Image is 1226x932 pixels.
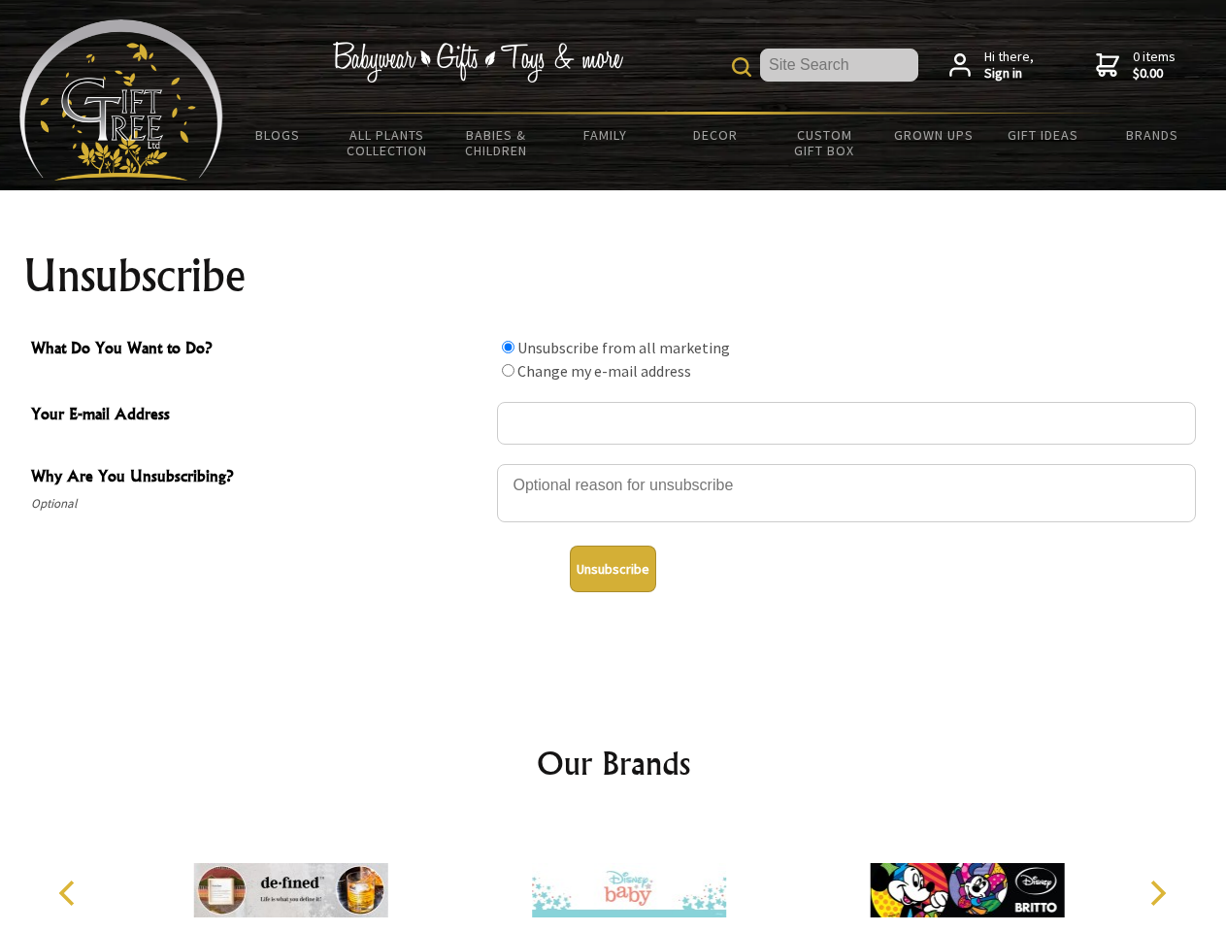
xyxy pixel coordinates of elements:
strong: $0.00 [1133,65,1176,83]
span: 0 items [1133,48,1176,83]
a: Custom Gift Box [770,115,879,171]
a: Grown Ups [878,115,988,155]
input: Site Search [760,49,918,82]
strong: Sign in [984,65,1034,83]
a: Brands [1098,115,1208,155]
span: Why Are You Unsubscribing? [31,464,487,492]
img: product search [732,57,751,77]
img: Babywear - Gifts - Toys & more [332,42,623,83]
input: Your E-mail Address [497,402,1196,445]
img: Babyware - Gifts - Toys and more... [19,19,223,181]
a: BLOGS [223,115,333,155]
button: Next [1136,872,1178,915]
textarea: Why Are You Unsubscribing? [497,464,1196,522]
span: Hi there, [984,49,1034,83]
a: All Plants Collection [333,115,443,171]
input: What Do You Want to Do? [502,341,514,353]
span: Your E-mail Address [31,402,487,430]
a: Gift Ideas [988,115,1098,155]
a: Hi there,Sign in [949,49,1034,83]
a: Babies & Children [442,115,551,171]
span: Optional [31,492,487,516]
h2: Our Brands [39,740,1188,786]
a: 0 items$0.00 [1096,49,1176,83]
h1: Unsubscribe [23,252,1204,299]
input: What Do You Want to Do? [502,364,514,377]
label: Unsubscribe from all marketing [517,338,730,357]
a: Decor [660,115,770,155]
button: Previous [49,872,91,915]
a: Family [551,115,661,155]
label: Change my e-mail address [517,361,691,381]
span: What Do You Want to Do? [31,336,487,364]
button: Unsubscribe [570,546,656,592]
